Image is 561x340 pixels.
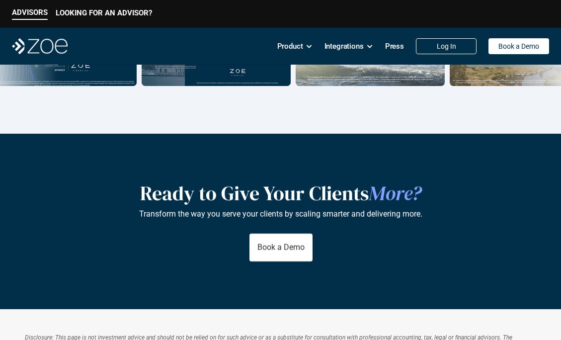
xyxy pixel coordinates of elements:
p: Product [277,39,303,54]
p: LOOKING FOR AN ADVISOR? [56,8,152,17]
p: Press [385,39,404,54]
p: Book a Demo [498,42,539,51]
p: Book a Demo [257,243,304,253]
span: More? [369,180,421,207]
p: ADVISORS [12,8,48,17]
h2: Ready to Give Your Clients [140,181,421,205]
p: Integrations [324,39,364,54]
a: Log In [416,38,477,54]
p: Log In [437,42,456,51]
a: Press [385,36,404,56]
a: Book a Demo [249,234,312,261]
a: Book a Demo [488,38,549,54]
p: Transform the way you serve your clients by scaling smarter and delivering more. [139,209,422,219]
